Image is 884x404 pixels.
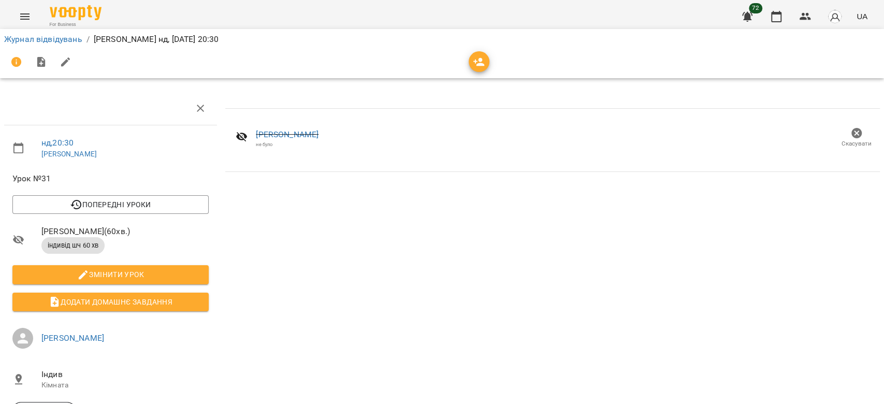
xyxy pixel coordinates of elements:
button: Додати домашнє завдання [12,293,209,311]
a: [PERSON_NAME] [41,150,97,158]
span: Індив [41,368,209,381]
img: avatar_s.png [828,9,842,24]
span: 72 [749,3,762,13]
p: [PERSON_NAME] нд, [DATE] 20:30 [94,33,219,46]
span: [PERSON_NAME] ( 60 хв. ) [41,225,209,238]
a: Журнал відвідувань [4,34,82,44]
a: [PERSON_NAME] [41,333,104,343]
span: індивід шч 60 хв [41,241,105,250]
span: For Business [50,21,102,28]
div: не було [256,141,318,148]
button: UA [852,7,872,26]
span: UA [857,11,867,22]
a: нд , 20:30 [41,138,74,148]
button: Скасувати [835,123,878,152]
span: Додати домашнє завдання [21,296,200,308]
nav: breadcrumb [4,33,880,46]
button: Menu [12,4,37,29]
button: Змінити урок [12,265,209,284]
p: Кімната [41,380,209,391]
li: / [86,33,90,46]
span: Скасувати [842,139,872,148]
img: Voopty Logo [50,5,102,20]
a: [PERSON_NAME] [256,129,318,139]
button: Попередні уроки [12,195,209,214]
span: Попередні уроки [21,198,200,211]
span: Змінити урок [21,268,200,281]
span: Урок №31 [12,172,209,185]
